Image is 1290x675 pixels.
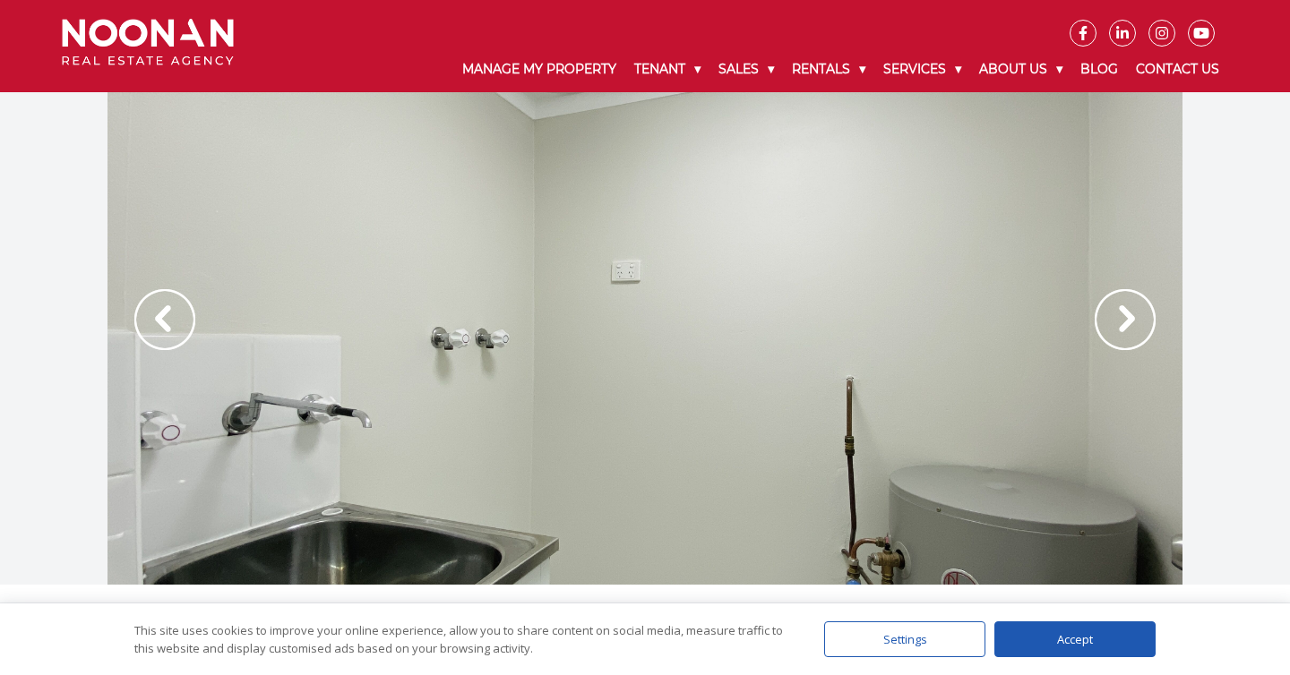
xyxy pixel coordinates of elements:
a: Services [874,47,970,92]
div: Settings [824,621,985,657]
img: Noonan Real Estate Agency [62,19,234,66]
a: Rentals [783,47,874,92]
a: Blog [1071,47,1127,92]
a: Contact Us [1127,47,1228,92]
img: Arrow slider [1095,289,1156,350]
div: This site uses cookies to improve your online experience, allow you to share content on social me... [134,621,788,657]
img: Arrow slider [134,289,195,350]
a: Tenant [625,47,709,92]
a: About Us [970,47,1071,92]
a: Manage My Property [453,47,625,92]
div: Accept [994,621,1156,657]
a: Sales [709,47,783,92]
